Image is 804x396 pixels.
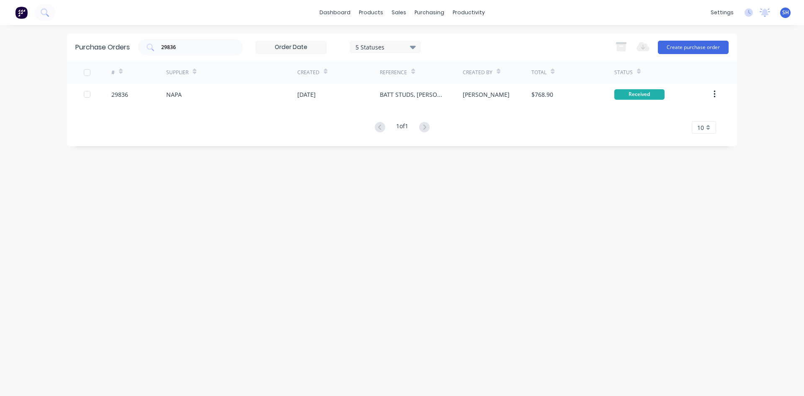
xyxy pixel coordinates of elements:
div: Received [614,89,665,100]
span: 10 [697,123,704,132]
a: dashboard [315,6,355,19]
div: [PERSON_NAME] [463,90,510,99]
div: 29836 [111,90,128,99]
div: productivity [448,6,489,19]
input: Search purchase orders... [160,43,230,52]
span: SH [782,9,789,16]
div: Reference [380,69,407,76]
div: settings [706,6,738,19]
div: Created [297,69,320,76]
div: Total [531,69,546,76]
div: Purchase Orders [75,42,130,52]
div: 5 Statuses [356,42,415,51]
div: purchasing [410,6,448,19]
div: # [111,69,115,76]
div: [DATE] [297,90,316,99]
img: Factory [15,6,28,19]
div: Status [614,69,633,76]
div: BATT STUDS, [PERSON_NAME] PLUGS & CONV TUBE [380,90,446,99]
div: 1 of 1 [396,122,408,134]
div: sales [387,6,410,19]
div: $768.90 [531,90,553,99]
input: Order Date [256,41,326,54]
div: Supplier [166,69,188,76]
div: products [355,6,387,19]
div: NAPA [166,90,182,99]
div: Created By [463,69,492,76]
button: Create purchase order [658,41,729,54]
